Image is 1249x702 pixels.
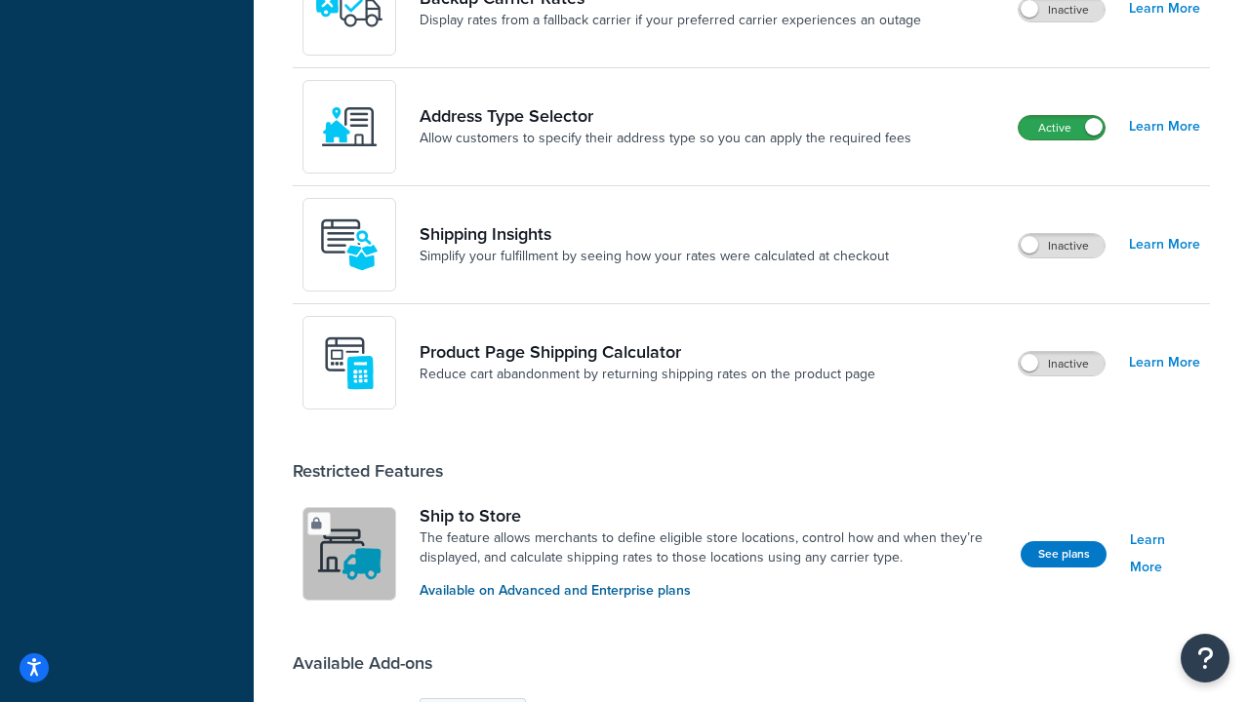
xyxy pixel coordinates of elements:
[315,329,383,397] img: +D8d0cXZM7VpdAAAAAElFTkSuQmCC
[420,341,875,363] a: Product Page Shipping Calculator
[420,528,1005,567] a: The feature allows merchants to define eligible store locations, control how and when they’re dis...
[315,93,383,161] img: wNXZ4XiVfOSSwAAAABJRU5ErkJggg==
[420,365,875,384] a: Reduce cart abandonment by returning shipping rates on the product page
[1019,352,1105,375] label: Inactive
[420,505,1005,526] a: Ship to Store
[420,580,1005,602] p: Available on Advanced and Enterprise plans
[1019,234,1105,257] label: Inactive
[1129,349,1200,376] a: Learn More
[315,211,383,279] img: Acw9rhKYsOEjAAAAAElFTkSuQmCC
[420,11,921,30] a: Display rates from a fallback carrier if your preferred carrier experiences an outage
[420,247,889,266] a: Simplify your fulfillment by seeing how your rates were calculated at checkout
[420,223,889,245] a: Shipping Insights
[293,652,432,674] div: Available Add-ons
[420,129,911,148] a: Allow customers to specify their address type so you can apply the required fees
[1129,113,1200,140] a: Learn More
[1129,231,1200,258] a: Learn More
[1019,116,1105,139] label: Active
[1181,634,1229,682] button: Open Resource Center
[1130,526,1200,581] a: Learn More
[1021,541,1107,567] button: See plans
[420,105,911,127] a: Address Type Selector
[293,460,443,482] div: Restricted Features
